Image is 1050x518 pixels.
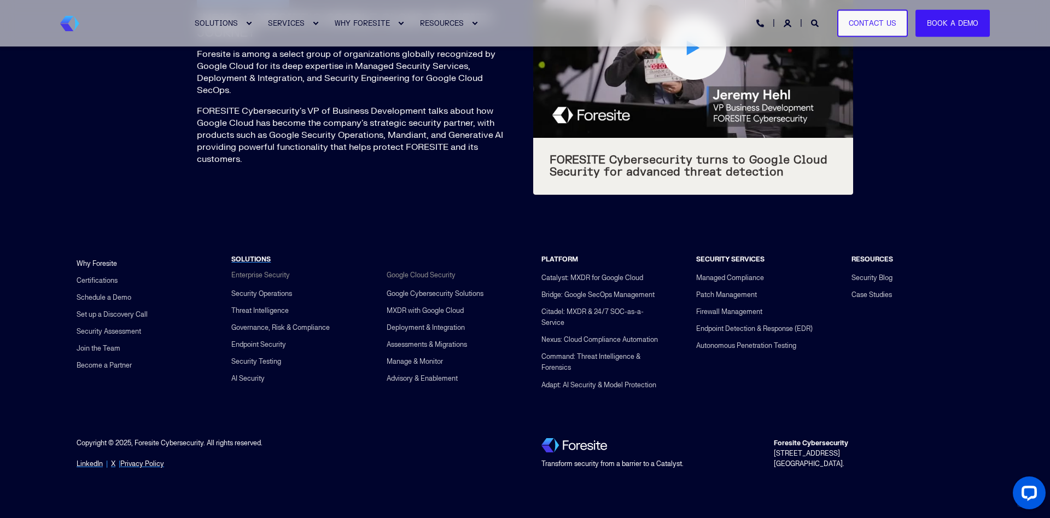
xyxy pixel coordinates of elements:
[387,285,483,302] a: Google Cybersecurity Solutions
[661,14,726,80] div: Play Video
[77,323,141,340] a: Security Assessment
[541,304,663,331] a: Citadel: MXDR & 24/7 SOC-as-a-Service
[77,255,148,374] div: Navigation Menu
[541,255,578,264] span: PLATFORM
[119,459,164,468] span: |
[696,287,757,304] a: Patch Management
[696,337,796,354] a: Autonomous Penetration Testing
[195,19,238,27] span: SOLUTIONS
[784,18,794,27] a: Login
[696,255,765,264] span: SECURITY SERVICES
[541,376,656,393] a: Adapt: AI Security & Model Protection
[837,9,908,37] a: Contact Us
[541,348,663,376] a: Command: Threat Intelligence & Forensics
[541,438,607,452] img: Foresite logo, a hexagon shape of blues with a directional arrow to the right hand side, and the ...
[231,319,330,336] a: Governance, Risk & Compliance
[111,459,115,469] a: X
[77,459,103,469] a: LinkedIn
[231,302,289,319] a: Threat Intelligence
[774,459,844,468] span: [GEOGRAPHIC_DATA].
[811,18,821,27] a: Open Search
[774,439,848,458] span: [STREET_ADDRESS]
[335,19,390,27] span: WHY FORESITE
[541,459,741,469] div: Transform security from a barrier to a Catalyst.
[197,48,517,96] p: Foresite is among a select group of organizations globally recognized by Google Cloud for its dee...
[231,336,286,353] a: Endpoint Security
[550,154,837,178] span: FORESITE Cybersecurity turns to Google Cloud Security for advanced threat detection
[77,438,509,459] div: Copyright © 2025, Foresite Cybersecurity. All rights reserved.
[77,357,132,374] a: Become a Partner
[231,285,292,302] a: Security Operations
[915,9,990,37] a: Book a Demo
[197,105,517,165] p: FORESITE Cybersecurity's VP of Business Development talks about how Google Cloud has become the c...
[387,285,483,387] div: Navigation Menu
[696,270,813,354] div: Navigation Menu
[60,16,79,31] a: Back to Home
[77,255,117,272] a: Why Foresite
[696,270,764,287] a: Managed Compliance
[387,336,467,353] a: Assessments & Migrations
[851,255,893,264] span: RESOURCES
[471,20,478,27] div: Expand RESOURCES
[120,459,164,469] a: Privacy Policy
[541,331,658,348] a: Nexus: Cloud Compliance Automation
[312,20,319,27] div: Expand SERVICES
[851,270,892,304] div: Navigation Menu
[851,287,892,304] a: Case Studies
[231,255,271,264] a: SOLUTIONS
[541,287,655,304] a: Bridge: Google SecOps Management
[77,340,120,357] a: Join the Team
[1004,472,1050,518] iframe: LiveChat chat widget
[398,20,404,27] div: Expand WHY FORESITE
[420,19,464,27] span: RESOURCES
[246,20,252,27] div: Expand SOLUTIONS
[231,353,281,370] a: Security Testing
[231,285,330,387] div: Navigation Menu
[231,271,290,280] span: Enterprise Security
[60,16,79,31] img: Foresite brand mark, a hexagon shape of blues with a directional arrow to the right hand side
[77,289,131,306] a: Schedule a Demo
[77,272,118,289] a: Certifications
[851,270,892,287] a: Security Blog
[387,271,456,280] span: Google Cloud Security
[541,270,663,393] div: Navigation Menu
[774,439,848,447] strong: Foresite Cybersecurity
[541,270,643,287] a: Catalyst: MXDR for Google Cloud
[696,304,762,321] a: Firewall Management
[696,321,813,337] a: Endpoint Detection & Response (EDR)
[387,370,458,387] a: Advisory & Enablement
[77,306,148,323] a: Set up a Discovery Call
[387,353,443,370] a: Manage & Monitor
[231,370,265,387] a: AI Security
[387,302,464,319] a: MXDR with Google Cloud
[106,459,108,468] span: |
[387,319,465,336] a: Deployment & Integration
